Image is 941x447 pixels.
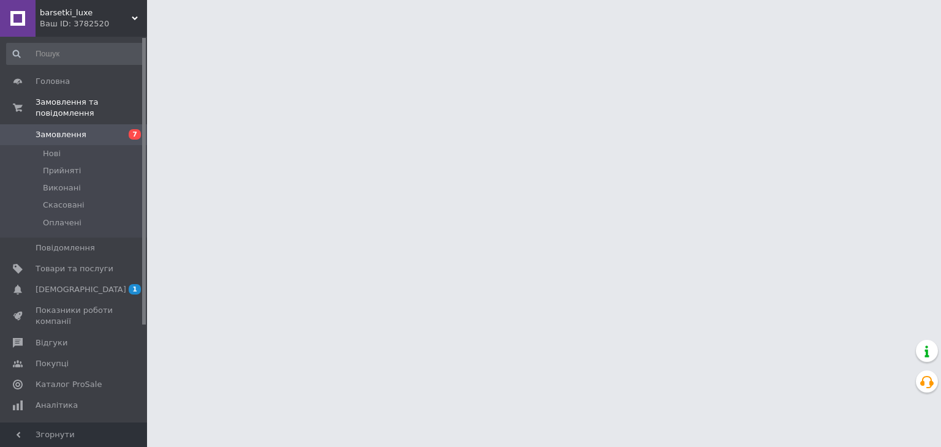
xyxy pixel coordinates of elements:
span: Скасовані [43,200,85,211]
span: Інструменти веб-майстра та SEO [36,421,113,443]
div: Ваш ID: 3782520 [40,18,147,29]
span: barsetki_luxe [40,7,132,18]
span: Повідомлення [36,242,95,254]
span: Прийняті [43,165,81,176]
span: Показники роботи компанії [36,305,113,327]
span: [DEMOGRAPHIC_DATA] [36,284,126,295]
span: Каталог ProSale [36,379,102,390]
span: 1 [129,284,141,295]
input: Пошук [6,43,145,65]
span: Замовлення та повідомлення [36,97,147,119]
span: Товари та послуги [36,263,113,274]
span: 7 [129,129,141,140]
span: Оплачені [43,217,81,228]
span: Відгуки [36,337,67,348]
span: Нові [43,148,61,159]
span: Виконані [43,182,81,193]
span: Покупці [36,358,69,369]
span: Головна [36,76,70,87]
span: Замовлення [36,129,86,140]
span: Аналітика [36,400,78,411]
